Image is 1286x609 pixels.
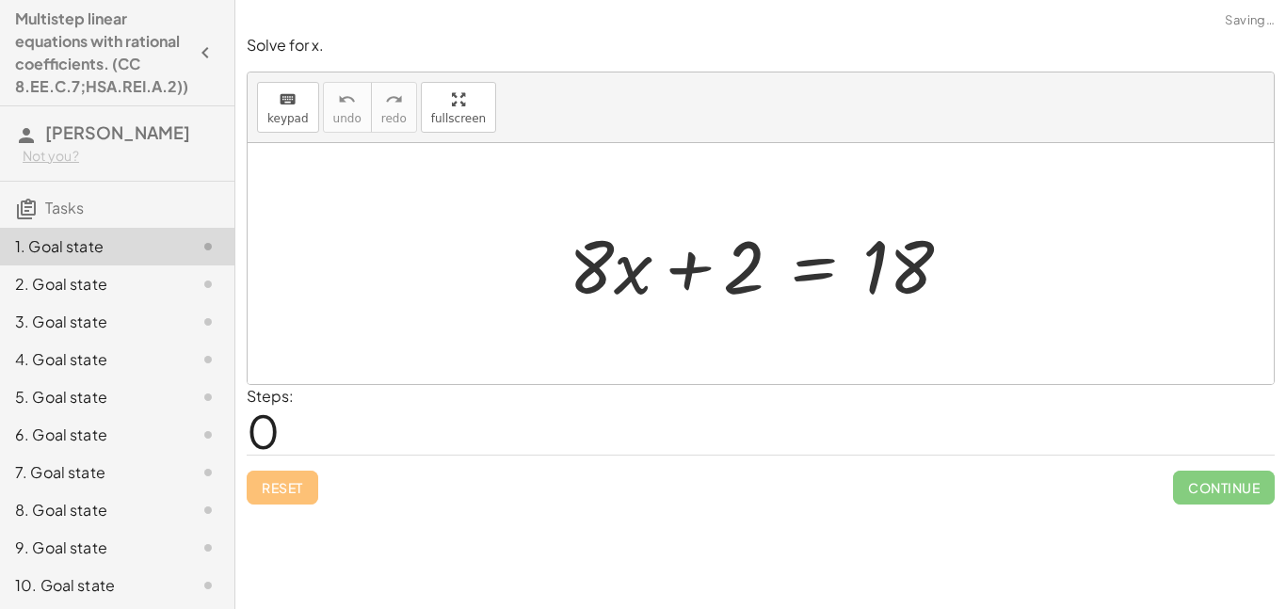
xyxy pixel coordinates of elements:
[1225,11,1275,30] span: Saving…
[421,82,496,133] button: fullscreen
[197,348,219,371] i: Task not started.
[197,537,219,559] i: Task not started.
[323,82,372,133] button: undoundo
[15,273,167,296] div: 2. Goal state
[247,402,280,459] span: 0
[15,311,167,333] div: 3. Goal state
[197,499,219,521] i: Task not started.
[15,8,188,98] h4: Multistep linear equations with rational coefficients. (CC 8.EE.C.7;HSA.REI.A.2))
[15,386,167,409] div: 5. Goal state
[197,235,219,258] i: Task not started.
[197,311,219,333] i: Task not started.
[15,235,167,258] div: 1. Goal state
[23,147,219,166] div: Not you?
[381,112,407,125] span: redo
[45,198,84,217] span: Tasks
[15,461,167,484] div: 7. Goal state
[197,574,219,597] i: Task not started.
[197,461,219,484] i: Task not started.
[338,88,356,111] i: undo
[15,499,167,521] div: 8. Goal state
[371,82,417,133] button: redoredo
[333,112,362,125] span: undo
[385,88,403,111] i: redo
[279,88,297,111] i: keyboard
[247,386,294,406] label: Steps:
[197,386,219,409] i: Task not started.
[247,35,1275,56] p: Solve for x.
[45,121,190,143] span: [PERSON_NAME]
[15,424,167,446] div: 6. Goal state
[431,112,486,125] span: fullscreen
[257,82,319,133] button: keyboardkeypad
[15,348,167,371] div: 4. Goal state
[15,574,167,597] div: 10. Goal state
[197,424,219,446] i: Task not started.
[197,273,219,296] i: Task not started.
[15,537,167,559] div: 9. Goal state
[267,112,309,125] span: keypad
